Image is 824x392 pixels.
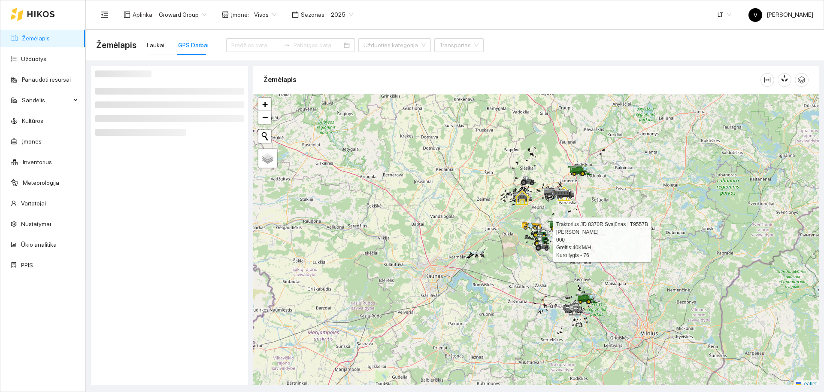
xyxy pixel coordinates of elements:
[23,159,52,165] a: Inventorius
[231,40,280,50] input: Pradžios data
[96,6,113,23] button: menu-fold
[258,149,277,168] a: Layers
[23,179,59,186] a: Meteorologija
[21,200,46,207] a: Vartotojai
[22,117,43,124] a: Kultūros
[21,241,57,248] a: Ūkio analitika
[159,8,206,21] span: Groward Group
[101,11,109,18] span: menu-fold
[21,55,46,62] a: Užduotys
[124,11,130,18] span: layout
[258,98,271,111] a: Zoom in
[258,111,271,124] a: Zoom out
[96,38,136,52] span: Žemėlapis
[760,73,774,87] button: column-width
[21,262,33,269] a: PPIS
[21,220,51,227] a: Nustatymai
[761,77,774,83] span: column-width
[22,92,71,109] span: Sandėlis
[294,40,342,50] input: Pabaigos data
[147,40,164,50] div: Laukai
[254,8,276,21] span: Visos
[22,35,50,42] a: Žemėlapis
[301,10,326,19] span: Sezonas :
[22,76,71,83] a: Panaudoti resursai
[262,112,268,122] span: −
[754,8,757,22] span: V
[331,8,353,21] span: 2025
[292,11,299,18] span: calendar
[258,130,271,143] button: Initiate a new search
[748,11,813,18] span: [PERSON_NAME]
[264,67,760,92] div: Žemėlapis
[283,42,290,49] span: swap-right
[22,138,42,145] a: Įmonės
[231,10,249,19] span: Įmonė :
[262,99,268,110] span: +
[178,40,209,50] div: GPS Darbai
[133,10,154,19] span: Aplinka :
[796,381,817,387] a: Leaflet
[283,42,290,49] span: to
[718,8,731,21] span: LT
[222,11,229,18] span: shop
